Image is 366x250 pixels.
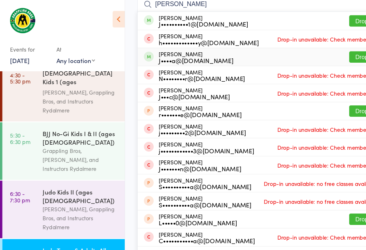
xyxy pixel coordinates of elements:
div: [PERSON_NAME] [145,13,227,25]
span: Drop-in unavailable: Check membership [252,63,348,74]
div: S••••••••••a@[DOMAIN_NAME] [145,184,230,190]
div: N••••••••r@[DOMAIN_NAME] [145,69,224,74]
span: Drop-in unavailable: no free classes available. [239,179,348,189]
div: Grappling Bros, [PERSON_NAME], and Instructors Rydalmere [39,134,108,158]
time: 5:30 - 6:30 pm [9,121,28,132]
div: Any location [51,51,87,59]
div: [PERSON_NAME] [145,129,232,140]
div: [PERSON_NAME] [145,162,230,173]
button: Drop in [319,96,348,107]
div: Judo Teens & Adults All Levels (ages [DEMOGRAPHIC_DATA]+) [39,225,108,242]
button: Drop in [319,195,348,206]
div: J•••••••••••••9@[DOMAIN_NAME] [145,234,236,239]
div: J•••••••n@[DOMAIN_NAME] [145,151,221,157]
div: At [51,39,87,51]
div: J•••c@[DOMAIN_NAME] [145,85,210,91]
a: 5:30 -6:30 pmBJJ No-Gi Kids I & II (ages [DEMOGRAPHIC_DATA])Grappling Bros, [PERSON_NAME], and In... [2,112,114,164]
span: Drop-in unavailable: no free classes available. [239,162,348,173]
a: 6:30 -7:30 pmJudo Kids II (ages [DEMOGRAPHIC_DATA])[PERSON_NAME], Grappling Bros, and Instructors... [2,165,114,218]
div: [PERSON_NAME] [145,228,236,239]
span: Drop-in unavailable: Check membership [252,80,348,91]
div: J••••a@[DOMAIN_NAME] [145,52,213,58]
div: [PERSON_NAME], Grappling Bros, and Instructors Rydalmere [39,187,108,212]
img: Grappling Bros Rydalmere [7,5,34,32]
span: Drop-in unavailable: Check membership [252,113,348,124]
div: [PERSON_NAME] [145,195,217,206]
div: J••••••••••1@[DOMAIN_NAME] [145,19,227,25]
div: L•••••0@[DOMAIN_NAME] [145,201,217,206]
div: [PERSON_NAME], Grappling Bros, and Instructors Rydalmere [39,80,108,105]
div: [PERSON_NAME] [145,63,224,74]
time: 6:30 - 7:30 pm [9,174,28,186]
span: Drop-in unavailable: Check membership [252,146,348,157]
div: [PERSON_NAME] [145,96,221,107]
span: Drop-in unavailable: Check membership [252,30,348,41]
div: [PERSON_NAME] [145,80,210,91]
div: [DEMOGRAPHIC_DATA] Kids 1 (ages [DEMOGRAPHIC_DATA]) [39,63,108,80]
div: j•••••••••2@[DOMAIN_NAME] [145,118,225,124]
div: [PERSON_NAME] [145,178,230,190]
div: BJJ No-Gi Kids I & II (ages [DEMOGRAPHIC_DATA]) [39,118,108,134]
div: C•••••••••••a@[DOMAIN_NAME] [145,217,233,223]
a: [DATE] [9,51,27,59]
div: [PERSON_NAME] [145,47,213,58]
div: Events for [9,39,44,51]
div: S••••••••••a@[DOMAIN_NAME] [145,168,230,173]
div: j••••••••••••3@[DOMAIN_NAME] [145,135,232,140]
div: [PERSON_NAME] [145,211,233,223]
button: Drop in [319,47,348,57]
time: 4:30 - 5:30 pm [9,66,28,77]
div: [PERSON_NAME] [145,30,237,42]
span: Drop-in unavailable: Check membership [252,212,348,222]
span: Drop-in unavailable: Check membership [252,129,348,140]
div: [PERSON_NAME] [145,112,225,124]
time: 7:30 - 8:30 pm [9,227,28,239]
button: Drop in [319,14,348,24]
a: 4:30 -5:30 pm[DEMOGRAPHIC_DATA] Kids 1 (ages [DEMOGRAPHIC_DATA])[PERSON_NAME], Grappling Bros, an... [2,57,114,111]
div: r•••••••e@[DOMAIN_NAME] [145,102,221,107]
div: [PERSON_NAME] [145,145,221,157]
div: h•••••••••••••y@[DOMAIN_NAME] [145,36,237,42]
span: Drop-in unavailable: no free classes available. [239,228,348,239]
div: Judo Kids II (ages [DEMOGRAPHIC_DATA]) [39,171,108,187]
